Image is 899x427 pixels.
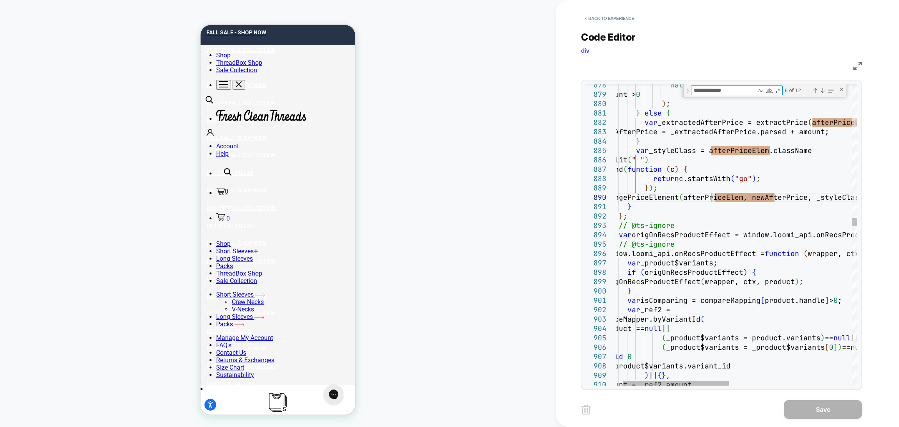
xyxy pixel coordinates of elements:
[662,343,666,352] span: (
[645,324,662,333] span: null
[851,333,859,342] span: ||
[784,400,862,419] button: Save
[662,324,670,333] span: ||
[24,163,28,170] span: 0
[619,240,675,249] span: // @ts-ignore
[585,371,606,380] div: 909
[838,343,842,352] span: )
[627,296,640,305] span: var
[636,146,649,155] span: var
[636,90,640,99] span: 0
[585,296,606,305] div: 901
[16,331,74,339] a: Returns & Exchanges
[666,109,670,117] span: {
[16,288,64,295] a: Long Sleeves
[585,315,606,324] div: 903
[16,230,52,237] span: Long Sleeves
[795,277,799,286] span: )
[585,324,606,333] div: 904
[683,165,688,174] span: {
[16,85,105,96] img: Logo
[636,109,640,117] span: }
[666,371,670,380] span: ,
[808,118,812,127] span: (
[662,371,666,380] span: }
[585,155,606,165] div: 886
[851,343,868,352] span: null
[16,245,62,252] a: ThreadBox Shop
[666,333,821,342] span: _product$variants = product.variants
[16,222,53,230] span: Short Sleeves
[16,41,57,49] a: Sale Collection
[833,296,838,305] span: 0
[649,183,653,192] span: )
[16,295,44,303] a: Packs
[16,237,32,245] span: Packs
[6,370,149,388] a: FALL SALE - SHOP NOW
[16,117,38,125] span: Account
[585,343,606,352] div: 906
[602,315,700,324] span: priceMapper.byVariantId
[585,286,606,296] div: 900
[623,165,627,174] span: (
[649,146,812,155] span: _styleClass = afterPriceElem.className
[16,317,31,324] a: FAQ's
[585,146,606,155] div: 885
[675,165,679,174] span: )
[585,333,606,343] div: 905
[619,230,632,239] span: var
[602,90,636,99] span: amount >
[632,155,645,164] span: " "
[645,268,743,277] span: origOnRecsProductEffect
[752,174,756,183] span: )
[16,252,57,260] a: Sale Collection
[853,62,862,70] img: fullscreen
[632,230,842,239] span: origOnRecsProductEffect = window.loomi_api.onRecs
[833,333,851,342] span: null
[623,212,627,221] span: ;
[627,258,640,267] span: var
[619,221,675,230] span: // @ts-ignore
[760,296,765,305] span: [
[700,315,705,324] span: (
[6,352,149,370] a: USE CODE: FALL25
[752,268,756,277] span: {
[602,249,765,258] span: window.loomi_api.onRecsProductEffect =
[684,84,691,97] div: Toggle Replace
[666,99,670,108] span: ;
[627,286,632,295] span: }
[585,249,606,258] div: 896
[662,99,666,108] span: )
[803,249,808,258] span: (
[585,240,606,249] div: 895
[585,137,606,146] div: 884
[649,371,657,380] span: ||
[585,193,606,202] div: 890
[825,296,829,305] span: ]
[766,87,773,94] div: Match Whole Word (Alt+W)
[679,174,730,183] span: c.startsWith
[808,249,898,258] span: wrapper, ctx, product
[585,361,606,371] div: 908
[585,99,606,109] div: 880
[743,268,748,277] span: )
[16,222,58,230] a: Short Sleeves
[602,380,696,389] span: amount = _ref2.amount,
[670,165,675,174] span: c
[683,193,868,202] span: afterPriceElem, newAfterPrice, _styleClass,
[838,296,842,305] span: ;
[636,137,640,146] span: }
[774,87,782,94] div: Use Regular Expression (Alt+R)
[16,125,155,132] a: Help
[602,193,679,202] span: changePriceElement
[585,109,606,118] div: 881
[581,12,638,25] button: < Back to experience
[825,333,833,342] span: ==
[585,90,606,99] div: 879
[662,333,666,342] span: (
[735,174,752,183] span: "go"
[581,47,590,54] span: div
[585,221,606,230] div: 893
[826,86,835,95] div: Find in Selection (Alt+L)
[653,183,657,192] span: ;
